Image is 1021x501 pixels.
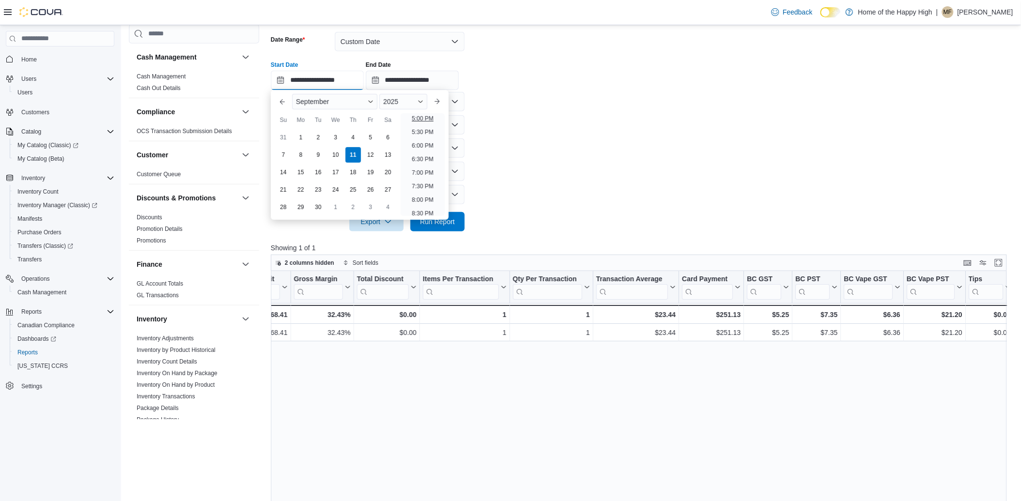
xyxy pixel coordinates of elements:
nav: Complex example [6,48,114,418]
li: 7:30 PM [408,181,438,192]
span: Package History [137,416,179,424]
a: My Catalog (Beta) [14,153,68,165]
button: Home [2,52,118,66]
span: Inventory Count [17,188,59,196]
h3: Finance [137,259,162,269]
span: Inventory by Product Historical [137,346,216,354]
a: Inventory On Hand by Package [137,370,218,377]
div: day-24 [328,182,344,197]
button: Open list of options [451,98,459,106]
span: Dark Mode [820,17,821,18]
button: Users [10,86,118,99]
div: $6.36 [844,327,900,338]
div: Tips [969,274,1003,299]
a: Dashboards [10,332,118,346]
p: [PERSON_NAME] [958,6,1013,18]
div: day-6 [380,130,396,145]
span: Canadian Compliance [17,321,75,329]
a: Feedback [768,2,817,22]
button: Display options [977,257,989,269]
div: Total Discount [357,274,409,299]
div: BC GST [747,274,782,299]
button: Users [2,72,118,86]
a: Promotions [137,237,166,244]
div: $7.35 [796,309,838,320]
div: day-31 [276,130,291,145]
a: Inventory Transactions [137,393,195,400]
button: Discounts & Promotions [240,192,251,204]
span: Home [17,53,114,65]
div: day-1 [328,199,344,215]
div: Gross Margin [294,274,343,284]
span: Inventory Manager (Classic) [14,199,114,211]
span: Washington CCRS [14,360,114,372]
div: day-1 [293,130,309,145]
div: day-23 [311,182,326,197]
span: Operations [17,273,114,285]
span: Dashboards [14,333,114,345]
div: day-4 [346,130,361,145]
span: Run Report [420,217,455,227]
span: Inventory Manager (Classic) [17,201,97,209]
span: Manifests [17,215,42,223]
a: Inventory by Product Historical [137,347,216,353]
button: Qty Per Transaction [513,274,590,299]
span: Inventory Adjustments [137,334,194,342]
div: Sa [380,112,396,128]
button: 2 columns hidden [271,257,338,269]
button: Reports [17,306,46,318]
button: Tips [969,274,1011,299]
div: Madison Falletta [942,6,954,18]
span: Promotions [137,237,166,244]
div: Su [276,112,291,128]
input: Press the down key to open a popover containing a calendar. [366,71,459,90]
span: Manifests [14,213,114,225]
div: $0.00 [357,309,417,320]
button: Compliance [137,107,238,117]
a: Customers [17,106,53,118]
button: Reports [2,305,118,319]
div: 1 [423,309,507,320]
p: Home of the Happy High [858,6,932,18]
div: $21.20 [907,309,962,320]
a: Package History [137,416,179,423]
div: Inventory [129,333,259,476]
a: Users [14,87,36,98]
label: Date Range [271,36,305,44]
div: day-4 [380,199,396,215]
span: Canadian Compliance [14,319,114,331]
p: Showing 1 of 1 [271,243,1014,253]
span: GL Account Totals [137,280,183,288]
button: Cash Management [137,52,238,62]
a: Transfers [14,254,46,265]
a: Cash Out Details [137,85,181,91]
a: Customer Queue [137,171,181,178]
span: 2 columns hidden [285,259,334,267]
button: Inventory Count [10,185,118,198]
div: day-22 [293,182,309,197]
li: 6:00 PM [408,140,438,152]
h3: Customer [137,150,168,160]
ul: Time [401,113,445,216]
div: BC PST [796,274,830,284]
div: day-25 [346,182,361,197]
button: Items Per Transaction [423,274,507,299]
span: Cash Management [14,287,114,298]
button: Total Discount [357,274,417,299]
h3: Compliance [137,107,175,117]
a: Package Details [137,405,179,411]
span: Users [14,87,114,98]
span: Discounts [137,213,162,221]
a: Inventory On Hand by Product [137,381,215,388]
span: Reports [21,308,42,316]
button: Custom Date [335,32,465,51]
div: day-20 [380,165,396,180]
div: day-30 [311,199,326,215]
button: Card Payment [682,274,741,299]
div: Items Per Transaction [423,274,499,284]
span: Cash Out Details [137,84,181,92]
button: BC PST [796,274,838,299]
div: Discounts & Promotions [129,212,259,250]
span: Transfers (Classic) [14,240,114,252]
